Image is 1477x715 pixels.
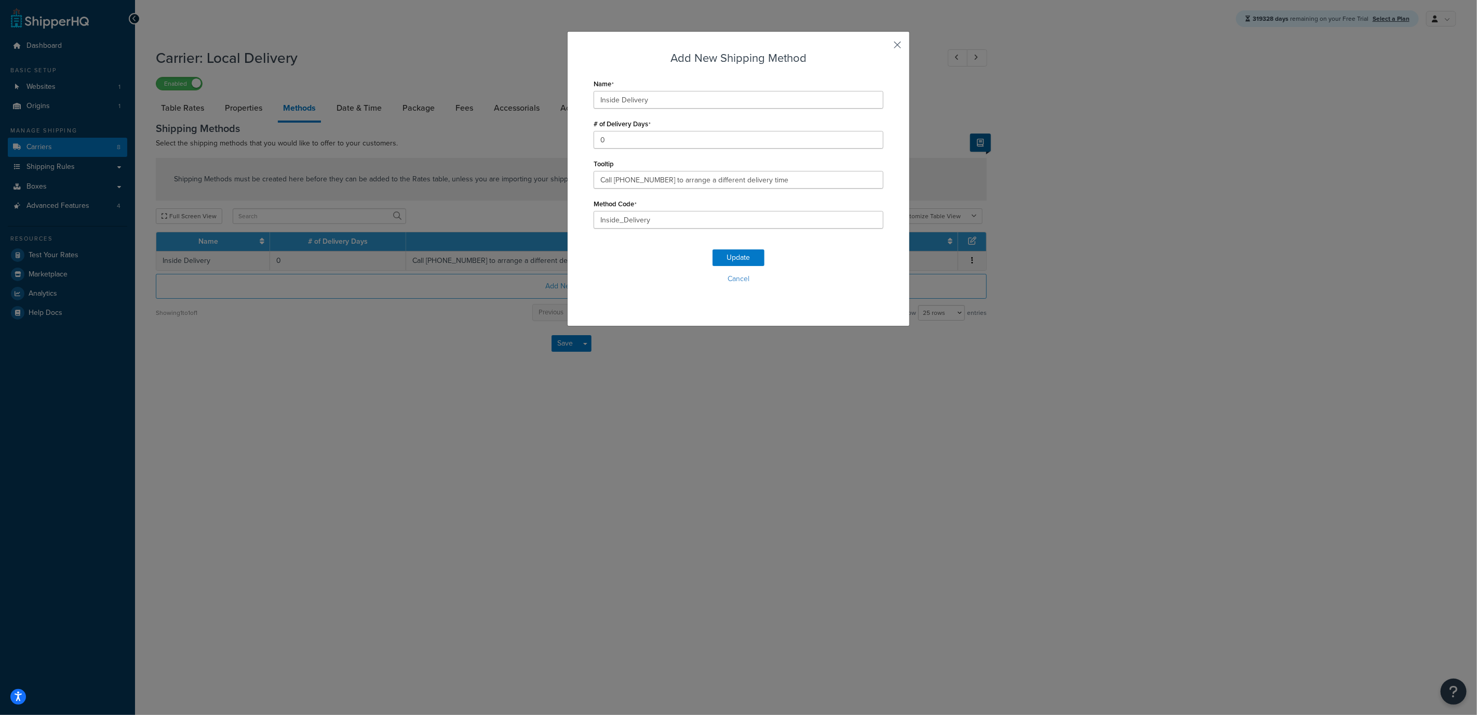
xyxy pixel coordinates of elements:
label: Method Code [594,200,637,208]
label: Tooltip [594,160,614,168]
label: Name [594,80,614,88]
button: Cancel [594,271,883,287]
label: # of Delivery Days [594,120,651,128]
h3: Add New Shipping Method [594,50,883,66]
button: Update [713,249,764,266]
